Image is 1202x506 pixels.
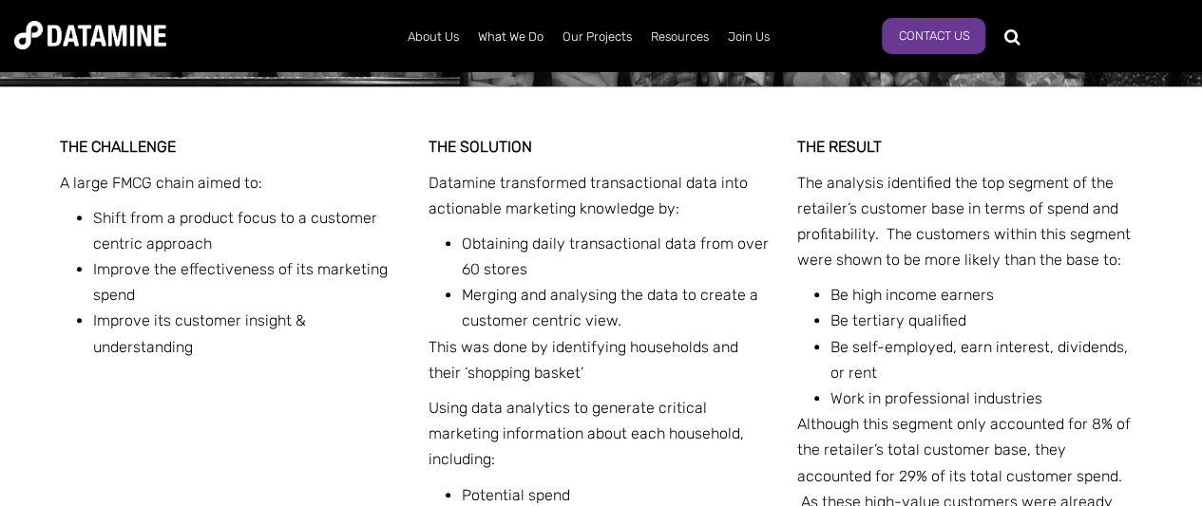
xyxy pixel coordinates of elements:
[830,385,1143,411] li: Work in professional industries
[553,12,641,62] a: Our Projects
[60,170,406,196] p: A large FMCG chain aimed to:
[429,138,532,156] strong: THE SOLUTION
[830,282,1143,308] li: Be high income earners
[882,18,985,54] a: Contact Us
[462,282,774,333] li: Merging and analysing the data to create a customer centric view.
[797,170,1143,273] p: The analysis identified the top segment of the retailer’s customer base in terms of spend and pro...
[93,308,406,359] li: Improve its customer insight & understanding
[797,138,882,156] span: THE RESULT
[429,395,774,473] p: Using data analytics to generate critical marketing information about each household, including:
[718,12,779,62] a: Join Us
[462,231,774,282] li: Obtaining daily transactional data from over 60 stores
[429,334,774,385] p: This was done by identifying households and their ‘shopping basket’
[60,138,176,156] span: THE CHALLENGE
[398,12,468,62] a: About Us
[93,256,406,308] li: Improve the effectiveness of its marketing spend
[14,21,166,49] img: Datamine
[830,308,1143,333] li: Be tertiary qualified
[641,12,718,62] a: Resources
[468,12,553,62] a: What We Do
[830,334,1143,385] li: Be self-employed, earn interest, dividends, or rent
[429,170,774,221] p: Datamine transformed transactional data into actionable marketing knowledge by:
[93,205,406,256] li: Shift from a product focus to a customer centric approach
